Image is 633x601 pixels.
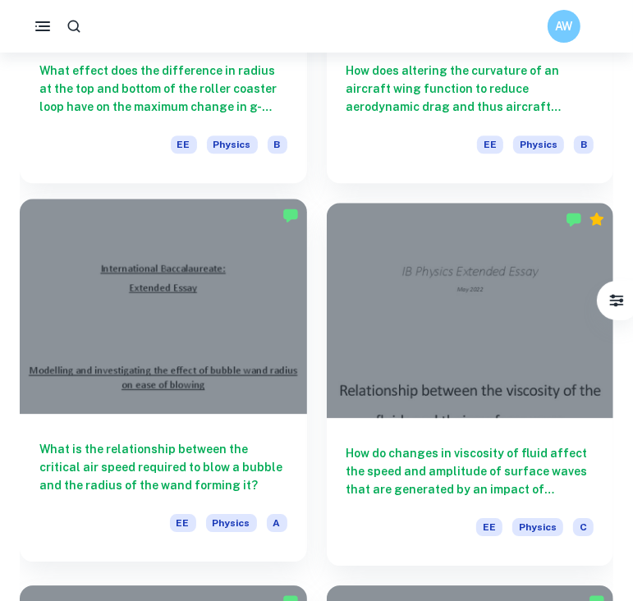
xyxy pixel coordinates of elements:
img: Marked [282,207,299,223]
img: Marked [566,211,582,227]
span: A [267,514,287,532]
span: Physics [512,518,563,536]
h6: AW [555,17,574,35]
span: Physics [206,514,257,532]
button: AW [548,10,580,43]
h6: What is the relationship between the critical air speed required to blow a bubble and the radius ... [39,440,287,494]
span: EE [476,518,502,536]
h6: How does altering the curvature of an aircraft wing function to reduce aerodynamic drag and thus ... [346,62,594,116]
a: What is the relationship between the critical air speed required to blow a bubble and the radius ... [20,203,307,566]
span: Physics [513,135,564,154]
span: Physics [207,135,258,154]
a: How do changes in viscosity of fluid affect the speed and amplitude of surface waves that are gen... [327,203,614,566]
span: B [574,135,594,154]
span: EE [171,135,197,154]
button: Filter [600,284,633,317]
span: B [268,135,287,154]
span: EE [170,514,196,532]
span: EE [477,135,503,154]
h6: What effect does the difference in radius at the top and bottom of the roller coaster loop have o... [39,62,287,116]
span: C [573,518,594,536]
h6: How do changes in viscosity of fluid affect the speed and amplitude of surface waves that are gen... [346,444,594,498]
div: Premium [589,211,605,227]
